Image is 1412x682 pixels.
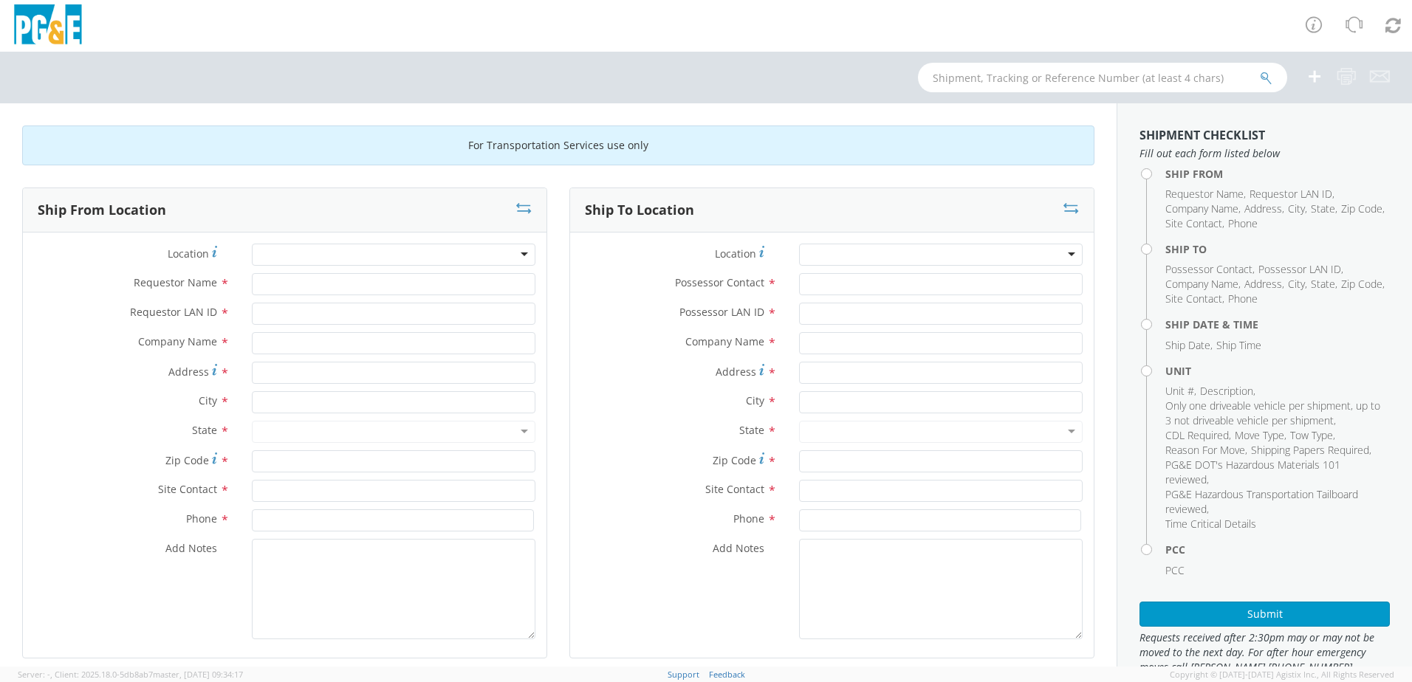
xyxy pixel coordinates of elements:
span: Copyright © [DATE]-[DATE] Agistix Inc., All Rights Reserved [1170,669,1394,681]
div: For Transportation Services use only [22,125,1094,165]
span: Client: 2025.18.0-5db8ab7 [55,669,243,680]
li: , [1165,399,1386,428]
span: State [192,423,217,437]
li: , [1244,277,1284,292]
li: , [1165,292,1224,306]
span: Possessor Contact [1165,262,1252,276]
span: City [746,393,764,407]
li: , [1341,201,1385,216]
span: State [1311,277,1335,291]
span: Move Type [1235,428,1284,442]
span: CDL Required [1165,428,1229,442]
li: , [1165,262,1255,277]
span: Tow Type [1290,428,1333,442]
span: Location [168,247,209,261]
span: Company Name [1165,277,1238,291]
span: Zip Code [1341,201,1382,216]
li: , [1311,201,1337,216]
span: Phone [186,512,217,526]
li: , [1250,187,1334,201]
li: , [1235,428,1286,443]
li: , [1165,216,1224,231]
span: Add Notes [165,541,217,555]
span: Address [1244,201,1282,216]
span: Possessor LAN ID [1258,262,1341,276]
li: , [1165,428,1231,443]
span: Site Contact [158,482,217,496]
input: Shipment, Tracking or Reference Number (at least 4 chars) [918,63,1287,92]
span: Time Critical Details [1165,517,1256,531]
span: Site Contact [705,482,764,496]
li: , [1165,458,1386,487]
span: Fill out each form listed below [1139,146,1390,161]
span: Company Name [1165,201,1238,216]
span: Zip Code [1341,277,1382,291]
span: City [1288,277,1305,291]
li: , [1290,428,1335,443]
span: Site Contact [1165,216,1222,230]
a: Support [668,669,699,680]
span: Company Name [138,334,217,348]
span: PCC [1165,563,1185,577]
li: , [1165,187,1246,201]
span: City [1288,201,1305,216]
li: , [1165,384,1196,399]
h4: Ship Date & Time [1165,319,1390,330]
img: pge-logo-06675f144f4cfa6a6814.png [11,4,85,48]
span: Reason For Move [1165,443,1245,457]
li: , [1288,201,1307,216]
span: Only one driveable vehicle per shipment, up to 3 not driveable vehicle per shipment [1165,399,1380,427]
span: Address [716,365,756,379]
span: PG&E Hazardous Transportation Tailboard reviewed [1165,487,1358,516]
span: City [199,393,217,407]
li: , [1165,487,1386,517]
span: Address [168,365,209,379]
button: Submit [1139,602,1390,627]
li: , [1165,277,1241,292]
h4: Ship To [1165,244,1390,255]
span: Add Notes [713,541,764,555]
span: PG&E DOT's Hazardous Materials 101 reviewed [1165,458,1340,486]
span: Requests received after 2:30pm may or may not be moved to the next day. For after hour emergency ... [1139,630,1390,675]
span: Requestor LAN ID [1250,187,1332,201]
h4: Unit [1165,365,1390,376]
span: Requestor LAN ID [130,305,217,319]
li: , [1200,384,1255,399]
h3: Ship To Location [585,203,694,218]
span: Ship Time [1216,338,1261,352]
span: Ship Date [1165,338,1210,352]
li: , [1288,277,1307,292]
span: Location [715,247,756,261]
span: Zip Code [713,453,756,467]
span: Site Contact [1165,292,1222,306]
span: State [739,423,764,437]
span: Possessor Contact [675,275,764,289]
li: , [1244,201,1284,216]
span: Address [1244,277,1282,291]
span: master, [DATE] 09:34:17 [153,669,243,680]
span: Zip Code [165,453,209,467]
h4: Ship From [1165,168,1390,179]
li: , [1165,443,1247,458]
span: Possessor LAN ID [679,305,764,319]
h4: PCC [1165,544,1390,555]
a: Feedback [709,669,745,680]
span: , [50,669,52,680]
span: Requestor Name [134,275,217,289]
span: Requestor Name [1165,187,1244,201]
span: State [1311,201,1335,216]
span: Phone [733,512,764,526]
span: Phone [1228,216,1258,230]
h3: Ship From Location [38,203,166,218]
li: , [1165,201,1241,216]
span: Company Name [685,334,764,348]
span: Unit # [1165,384,1194,398]
li: , [1251,443,1371,458]
span: Description [1200,384,1253,398]
span: Phone [1228,292,1258,306]
li: , [1341,277,1385,292]
li: , [1258,262,1343,277]
li: , [1165,338,1213,353]
span: Shipping Papers Required [1251,443,1369,457]
span: Server: - [18,669,52,680]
